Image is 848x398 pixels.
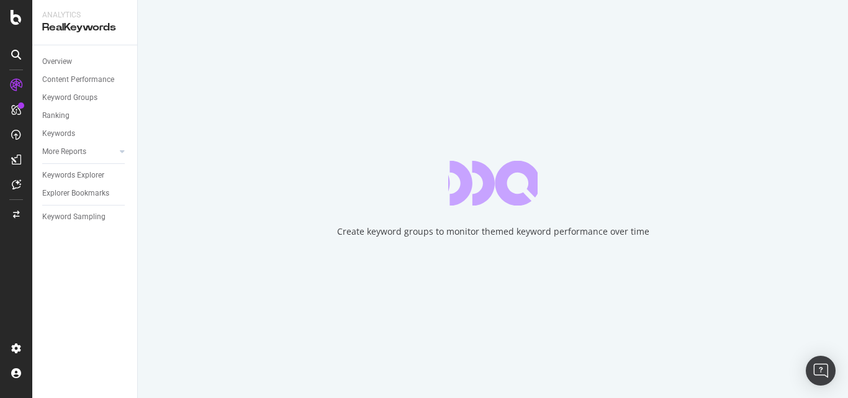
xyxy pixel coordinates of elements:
[42,109,70,122] div: Ranking
[42,91,129,104] a: Keyword Groups
[42,210,106,224] div: Keyword Sampling
[42,169,129,182] a: Keywords Explorer
[42,169,104,182] div: Keywords Explorer
[42,20,127,35] div: RealKeywords
[42,127,75,140] div: Keywords
[42,55,72,68] div: Overview
[42,55,129,68] a: Overview
[42,10,127,20] div: Analytics
[42,73,129,86] a: Content Performance
[337,225,649,238] div: Create keyword groups to monitor themed keyword performance over time
[42,187,109,200] div: Explorer Bookmarks
[806,356,836,386] div: Open Intercom Messenger
[448,161,538,206] div: animation
[42,210,129,224] a: Keyword Sampling
[42,145,116,158] a: More Reports
[42,145,86,158] div: More Reports
[42,73,114,86] div: Content Performance
[42,127,129,140] a: Keywords
[42,109,129,122] a: Ranking
[42,187,129,200] a: Explorer Bookmarks
[42,91,97,104] div: Keyword Groups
